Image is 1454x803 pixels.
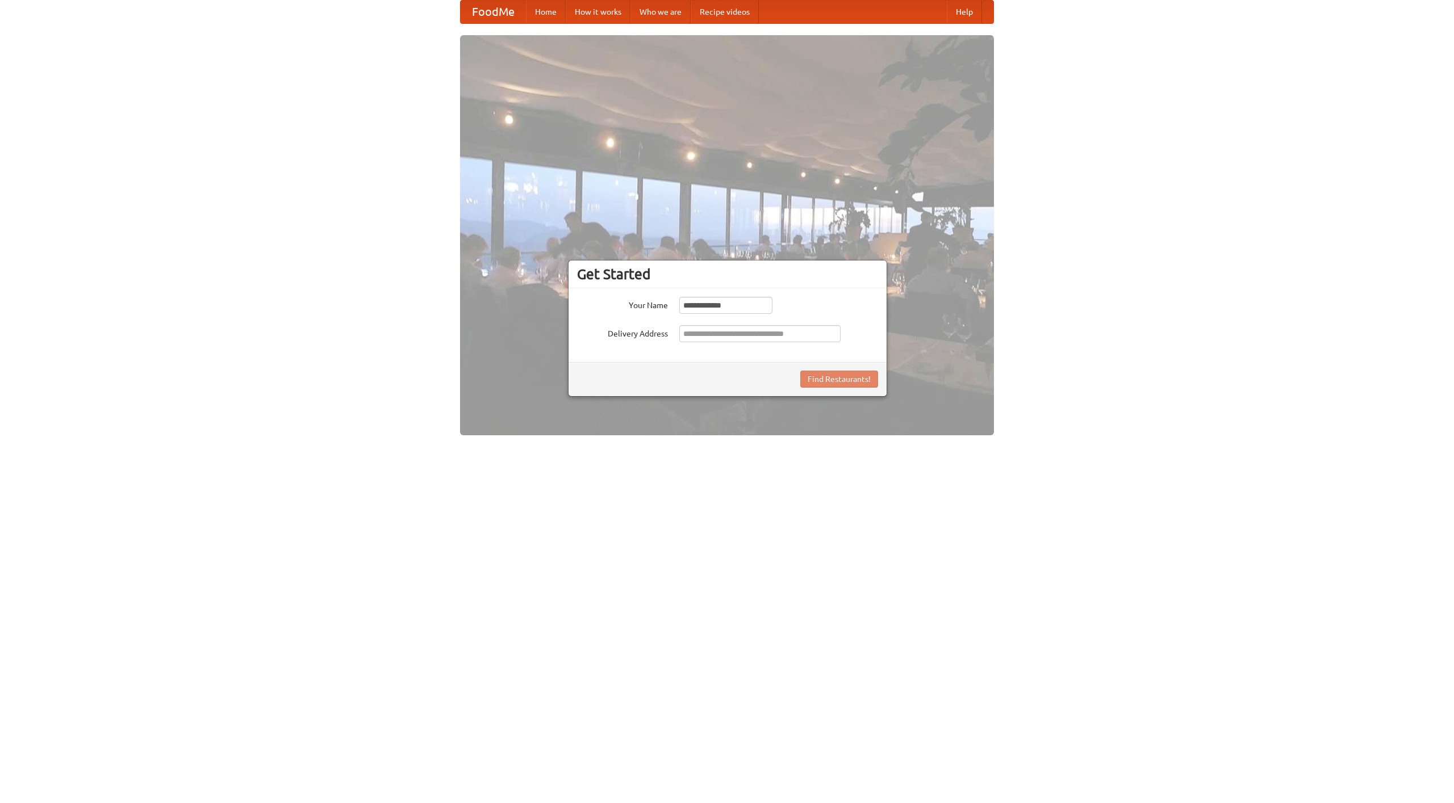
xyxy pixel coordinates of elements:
label: Your Name [577,297,668,311]
a: Recipe videos [691,1,759,23]
h3: Get Started [577,266,878,283]
a: FoodMe [461,1,526,23]
a: Home [526,1,566,23]
a: How it works [566,1,630,23]
a: Help [947,1,982,23]
a: Who we are [630,1,691,23]
button: Find Restaurants! [800,371,878,388]
label: Delivery Address [577,325,668,339]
